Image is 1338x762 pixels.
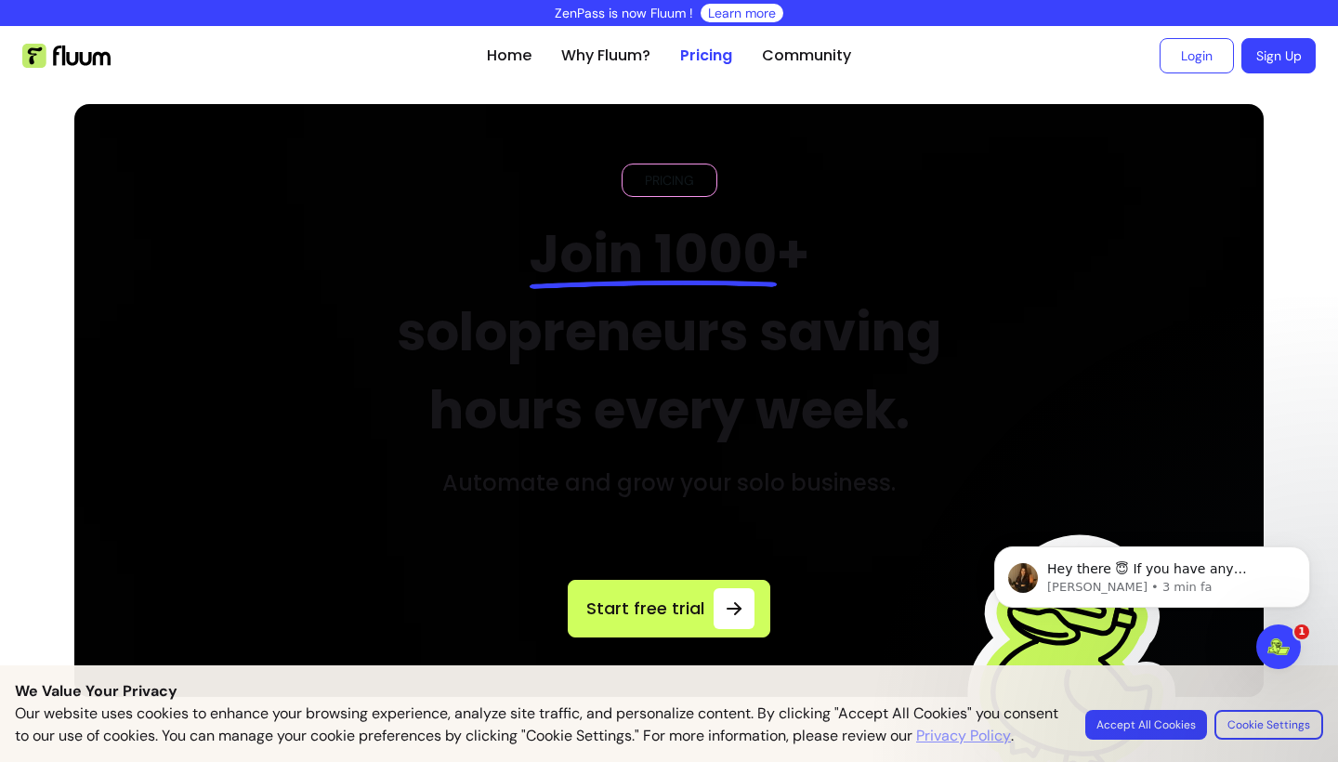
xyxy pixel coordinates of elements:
[1294,624,1309,639] span: 1
[355,216,984,450] h2: + solopreneurs saving hours every week.
[15,680,1323,703] p: We Value Your Privacy
[487,45,531,67] a: Home
[555,4,693,22] p: ZenPass is now Fluum !
[637,171,702,190] span: PRICING
[1241,38,1316,73] a: Sign Up
[1256,624,1301,669] iframe: Intercom live chat
[708,4,776,22] a: Learn more
[561,45,650,67] a: Why Fluum?
[680,45,732,67] a: Pricing
[442,468,896,498] h3: Automate and grow your solo business.
[1085,710,1207,740] button: Accept All Cookies
[15,703,1063,747] p: Our website uses cookies to enhance your browsing experience, analyze site traffic, and personali...
[568,580,770,637] a: Start free trial
[22,44,111,68] img: Fluum Logo
[584,596,706,622] span: Start free trial
[530,217,777,291] span: Join 1000
[762,45,851,67] a: Community
[1160,38,1234,73] a: Login
[1214,710,1323,740] button: Cookie Settings
[966,507,1338,712] iframe: Intercom notifications messaggio
[916,725,1011,747] a: Privacy Policy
